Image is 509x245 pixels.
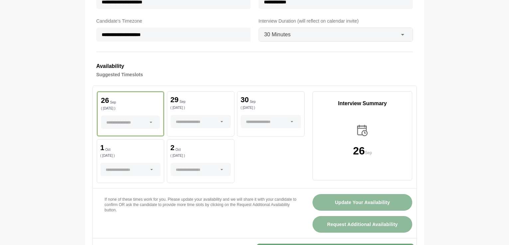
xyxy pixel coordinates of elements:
h4: Suggested Timeslots [96,71,413,79]
p: 1 [100,144,104,151]
p: 2 [171,144,175,151]
button: Request Additional Availability [313,216,413,233]
img: calender [355,123,369,137]
p: ( [DATE] ) [101,107,160,110]
p: 30 [241,96,249,104]
p: If none of these times work for you. Please update your availability and we will share it with yo... [105,197,297,213]
p: Sep [180,100,186,104]
span: 30 Minutes [264,30,291,39]
p: 29 [171,96,179,104]
p: 26 [101,97,109,104]
p: Sep [365,149,372,156]
h3: Availability [96,62,413,71]
label: Interview Duration (will reflect on calendar invite) [259,17,413,25]
p: Sep [250,100,256,104]
p: ( [DATE] ) [241,106,301,110]
label: Candidate's Timezone [96,17,251,25]
p: ( [DATE] ) [171,106,231,110]
p: ( [DATE] ) [100,154,161,157]
p: Interview Summary [313,100,412,108]
button: Update Your Availability [313,194,413,211]
p: ( [DATE] ) [171,154,231,157]
p: 26 [353,145,365,156]
p: Oct [176,148,181,151]
p: Oct [105,148,111,151]
p: Sep [110,101,116,104]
